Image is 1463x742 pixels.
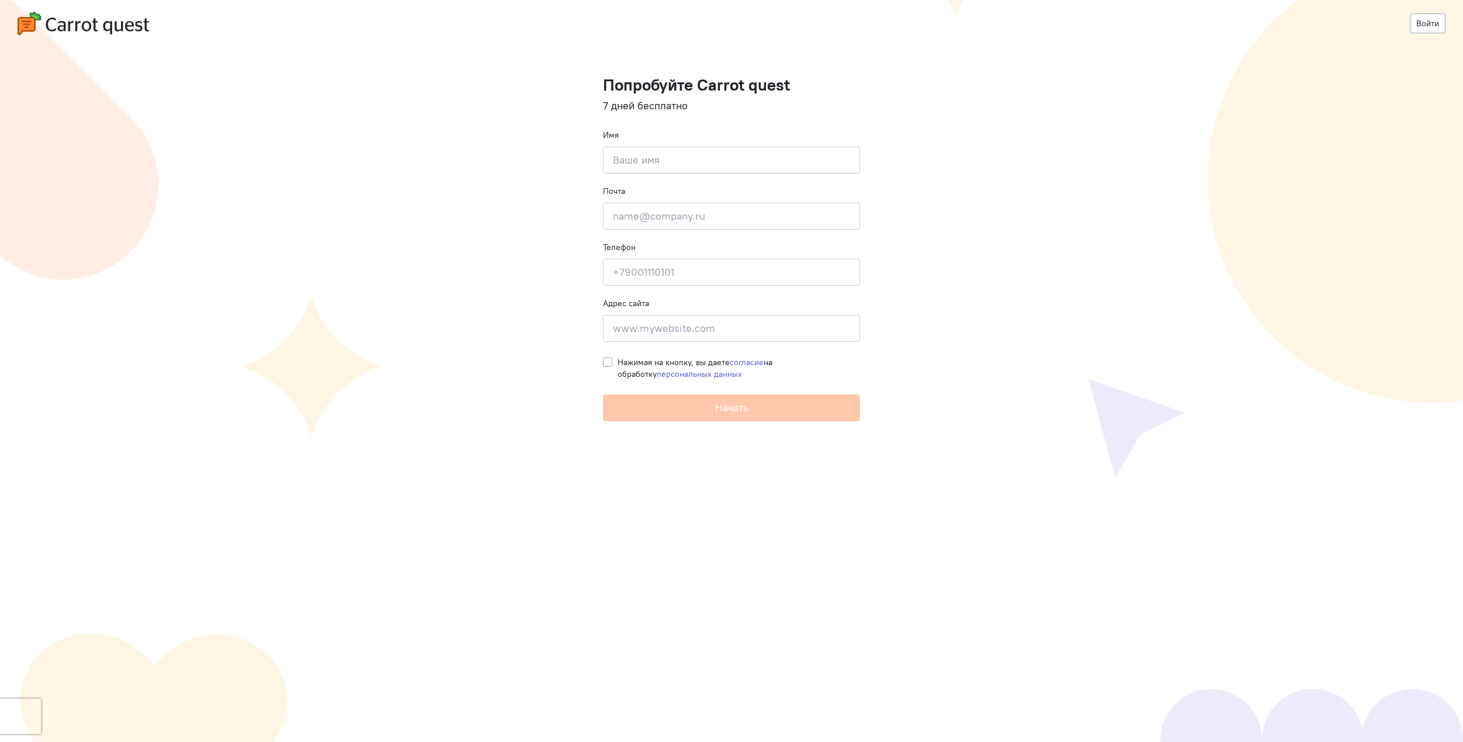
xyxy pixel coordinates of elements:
[18,12,149,35] img: carrot-quest-logo.svg
[603,394,860,421] button: Начать
[618,357,772,379] span: Нажимая на кнопку, вы даете на обработку
[603,203,860,230] input: name@company.ru
[603,259,860,286] input: +79001110101
[1410,13,1445,33] a: Войти
[603,129,619,141] label: Имя
[603,100,860,112] h4: 7 дней бесплатно
[603,76,860,94] h1: Попробуйте Carrot quest
[657,369,742,379] a: персональных данных
[603,185,625,197] label: Почта
[730,357,764,367] a: согласие
[603,147,860,174] input: Ваше имя
[603,315,860,342] input: www.mywebsite.com
[603,241,636,253] label: Телефон
[715,401,748,414] span: Начать
[603,297,649,309] label: Адрес сайта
